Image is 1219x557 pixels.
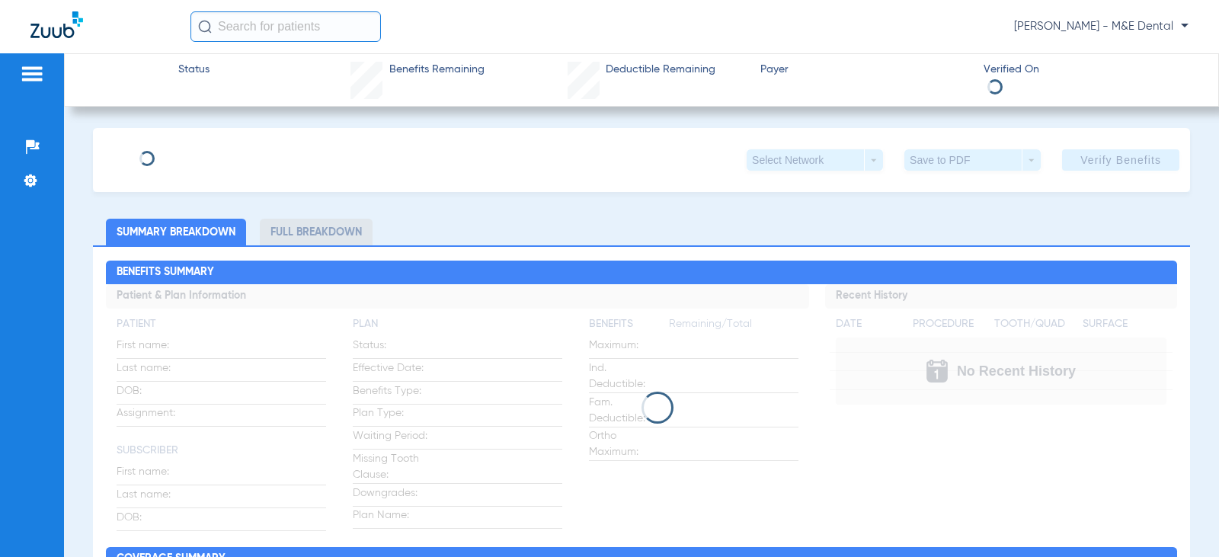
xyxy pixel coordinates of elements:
span: Status [178,62,210,78]
span: Benefits Remaining [389,62,485,78]
span: [PERSON_NAME] - M&E Dental [1014,19,1189,34]
li: Summary Breakdown [106,219,246,245]
span: Verified On [984,62,1194,78]
span: Deductible Remaining [606,62,715,78]
input: Search for patients [190,11,381,42]
span: Payer [760,62,971,78]
img: Search Icon [198,20,212,34]
h2: Benefits Summary [106,261,1176,285]
img: Zuub Logo [30,11,83,38]
li: Full Breakdown [260,219,373,245]
img: hamburger-icon [20,65,44,83]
